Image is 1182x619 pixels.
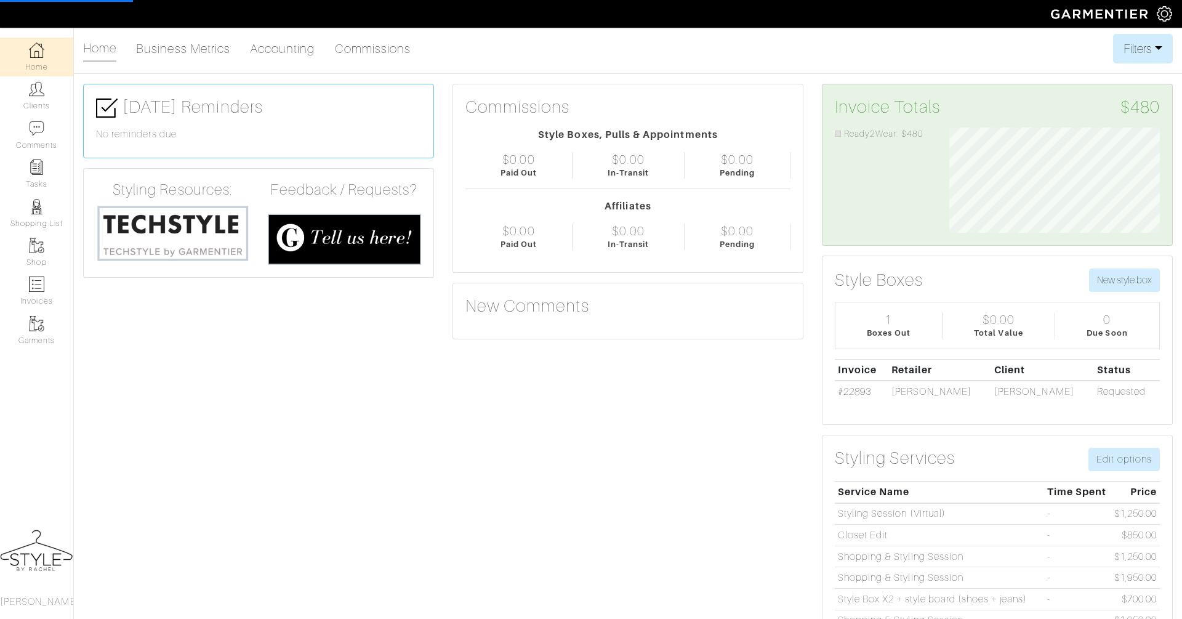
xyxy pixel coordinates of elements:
div: In-Transit [608,238,649,250]
div: In-Transit [608,167,649,179]
img: reminder-icon-8004d30b9f0a5d33ae49ab947aed9ed385cf756f9e5892f1edd6e32f2345188e.png [29,160,44,175]
h3: Styling Services [835,448,955,469]
h3: New Comments [465,296,790,317]
h4: Styling Resources: [96,181,249,199]
img: garmentier-logo-header-white-b43fb05a5012e4ada735d5af1a66efaba907eab6374d6393d1fbf88cb4ef424d.png [1045,3,1157,25]
th: Time Spent [1044,481,1111,503]
img: comment-icon-a0a6a9ef722e966f86d9cbdc48e553b5cf19dbc54f86b18d962a5391bc8f6eb6.png [29,121,44,136]
td: - [1044,525,1111,546]
th: Retailer [888,359,991,381]
img: feedback_requests-3821251ac2bd56c73c230f3229a5b25d6eb027adea667894f41107c140538ee0.png [268,214,421,265]
td: $700.00 [1111,588,1160,610]
div: $0.00 [721,224,753,238]
td: Closet Edit [835,525,1044,546]
img: check-box-icon-36a4915ff3ba2bd8f6e4f29bc755bb66becd62c870f447fc0dd1365fcfddab58.png [96,97,118,119]
h3: [DATE] Reminders [96,97,421,119]
a: Commissions [335,36,411,61]
td: - [1044,503,1111,525]
div: Due Soon [1087,327,1127,339]
div: Pending [720,167,755,179]
td: Style Box X2 + style board (shoes + jeans) [835,588,1044,610]
td: $1,250.00 [1111,546,1160,567]
li: Ready2Wear: $480 [835,127,931,141]
td: Shopping & Styling Session [835,546,1044,567]
img: stylists-icon-eb353228a002819b7ec25b43dbf5f0378dd9e0616d9560372ff212230b889e62.png [29,199,44,214]
td: Shopping & Styling Session [835,567,1044,589]
h6: No reminders due [96,129,421,140]
div: 0 [1103,312,1111,327]
a: Accounting [250,36,315,61]
button: Filters [1113,34,1173,63]
div: Boxes Out [867,327,910,339]
a: Home [83,36,116,62]
a: #22893 [838,386,871,397]
th: Service Name [835,481,1044,503]
td: [PERSON_NAME] [991,381,1094,402]
th: Client [991,359,1094,381]
th: Invoice [835,359,888,381]
td: Styling Session (Virtual) [835,503,1044,525]
img: garments-icon-b7da505a4dc4fd61783c78ac3ca0ef83fa9d6f193b1c9dc38574b1d14d53ca28.png [29,238,44,253]
th: Price [1111,481,1160,503]
div: Style Boxes, Pulls & Appointments [465,127,790,142]
td: $1,950.00 [1111,567,1160,589]
img: techstyle-93310999766a10050dc78ceb7f971a75838126fd19372ce40ba20cdf6a89b94b.png [96,204,249,262]
div: $0.00 [612,152,644,167]
img: clients-icon-6bae9207a08558b7cb47a8932f037763ab4055f8c8b6bfacd5dc20c3e0201464.png [29,81,44,97]
div: 1 [885,312,892,327]
img: orders-icon-0abe47150d42831381b5fb84f609e132dff9fe21cb692f30cb5eec754e2cba89.png [29,277,44,292]
div: $0.00 [502,152,534,167]
img: dashboard-icon-dbcd8f5a0b271acd01030246c82b418ddd0df26cd7fceb0bd07c9910d44c42f6.png [29,42,44,58]
td: $1,250.00 [1111,503,1160,525]
h3: Commissions [465,97,570,118]
td: - [1044,567,1111,589]
div: Paid Out [501,238,537,250]
div: Pending [720,238,755,250]
th: Status [1094,359,1160,381]
div: $0.00 [983,312,1015,327]
div: $0.00 [612,224,644,238]
div: $0.00 [502,224,534,238]
img: gear-icon-white-bd11855cb880d31180b6d7d6211b90ccbf57a29d726f0c71d8c61bd08dd39cc2.png [1157,6,1172,22]
div: $0.00 [721,152,753,167]
div: Affiliates [465,199,790,214]
img: garments-icon-b7da505a4dc4fd61783c78ac3ca0ef83fa9d6f193b1c9dc38574b1d14d53ca28.png [29,316,44,331]
td: [PERSON_NAME] [888,381,991,402]
a: Business Metrics [136,36,230,61]
h4: Feedback / Requests? [268,181,421,199]
div: Paid Out [501,167,537,179]
button: New style box [1089,269,1160,292]
td: - [1044,546,1111,567]
h3: Style Boxes [835,270,923,291]
td: $850.00 [1111,525,1160,546]
td: Requested [1094,381,1160,402]
div: Total Value [974,327,1023,339]
a: Edit options [1088,448,1160,471]
h3: Invoice Totals [835,97,1160,118]
span: $480 [1120,97,1160,118]
td: - [1044,588,1111,610]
